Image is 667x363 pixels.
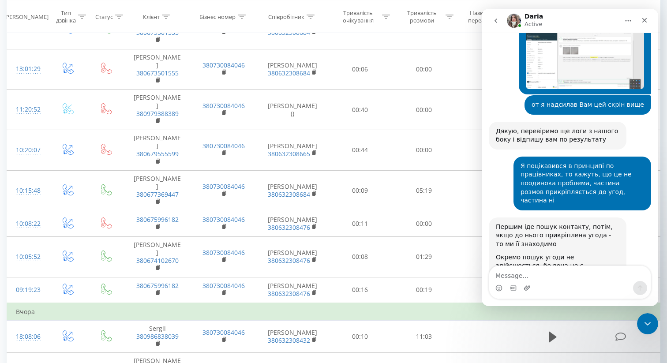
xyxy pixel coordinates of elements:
[4,13,49,20] div: [PERSON_NAME]
[202,328,245,337] a: 380730084046
[392,130,456,171] td: 00:00
[124,170,191,211] td: [PERSON_NAME]
[14,214,138,240] div: Першим іде пошук контакту, потім, якщо до нього прикріплена угода - то ми її знаходимо
[392,277,456,303] td: 00:19
[257,211,328,236] td: [PERSON_NAME]
[151,272,165,286] button: Send a message…
[95,13,113,20] div: Статус
[16,182,39,199] div: 10:15:48
[16,101,39,118] div: 11:20:52
[136,150,179,158] a: 380679555599
[328,211,392,236] td: 00:11
[482,9,658,306] iframe: Intercom live chat
[336,9,380,24] div: Тривалість очікування
[14,276,21,283] button: Emoji picker
[124,320,191,353] td: Sergii
[637,313,658,334] iframe: Intercom live chat
[328,170,392,211] td: 00:09
[328,130,392,171] td: 00:44
[268,223,310,232] a: 380632308476
[16,248,39,266] div: 10:05:52
[16,60,39,78] div: 13:01:29
[392,170,456,211] td: 05:19
[136,332,179,341] a: 380986838039
[257,49,328,90] td: [PERSON_NAME]
[328,90,392,130] td: 00:40
[257,130,328,171] td: [PERSON_NAME]
[400,9,444,24] div: Тривалість розмови
[16,215,39,232] div: 10:08:22
[202,215,245,224] a: 380730084046
[7,209,169,313] div: Daria says…
[56,9,76,24] div: Тип дзвінка
[202,281,245,290] a: 380730084046
[14,244,138,270] div: Окремо пошук угоди не здійснюється, бо вона не є самостійною сутністю
[257,236,328,277] td: [PERSON_NAME]
[392,211,456,236] td: 00:00
[268,13,304,20] div: Співробітник
[328,320,392,353] td: 00:10
[392,320,456,353] td: 11:03
[136,215,179,224] a: 380675996182
[257,90,328,130] td: [PERSON_NAME] ()
[42,276,49,283] button: Upload attachment
[199,13,236,20] div: Бізнес номер
[268,289,310,298] a: 380632308476
[16,328,39,345] div: 18:08:06
[136,190,179,198] a: 380677369447
[392,236,456,277] td: 01:29
[136,256,179,265] a: 380674102670
[143,13,160,20] div: Клієнт
[202,61,245,69] a: 380730084046
[202,142,245,150] a: 380730084046
[7,257,169,272] textarea: Message…
[268,190,310,198] a: 380632308684
[7,303,660,321] td: Вчора
[16,142,39,159] div: 10:20:07
[136,109,179,118] a: 380979388389
[16,281,39,299] div: 09:19:23
[328,277,392,303] td: 00:16
[268,150,310,158] a: 380632308665
[328,236,392,277] td: 00:08
[136,281,179,290] a: 380675996182
[124,236,191,277] td: [PERSON_NAME]
[268,256,310,265] a: 380632308476
[328,49,392,90] td: 00:06
[268,336,310,344] a: 380632308432
[136,69,179,77] a: 380673501555
[392,49,456,90] td: 00:00
[124,49,191,90] td: [PERSON_NAME]
[7,209,145,297] div: Першим іде пошук контакту, потім, якщо до нього прикріплена угода - то ми її знаходимоОкремо пошу...
[124,90,191,130] td: [PERSON_NAME]
[392,90,456,130] td: 00:00
[268,69,310,77] a: 380632308684
[257,277,328,303] td: [PERSON_NAME]
[202,248,245,257] a: 380730084046
[124,130,191,171] td: [PERSON_NAME]
[202,101,245,110] a: 380730084046
[464,9,510,24] div: Назва схеми переадресації
[257,320,328,353] td: [PERSON_NAME]
[257,170,328,211] td: [PERSON_NAME]
[202,182,245,191] a: 380730084046
[28,276,35,283] button: Gif picker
